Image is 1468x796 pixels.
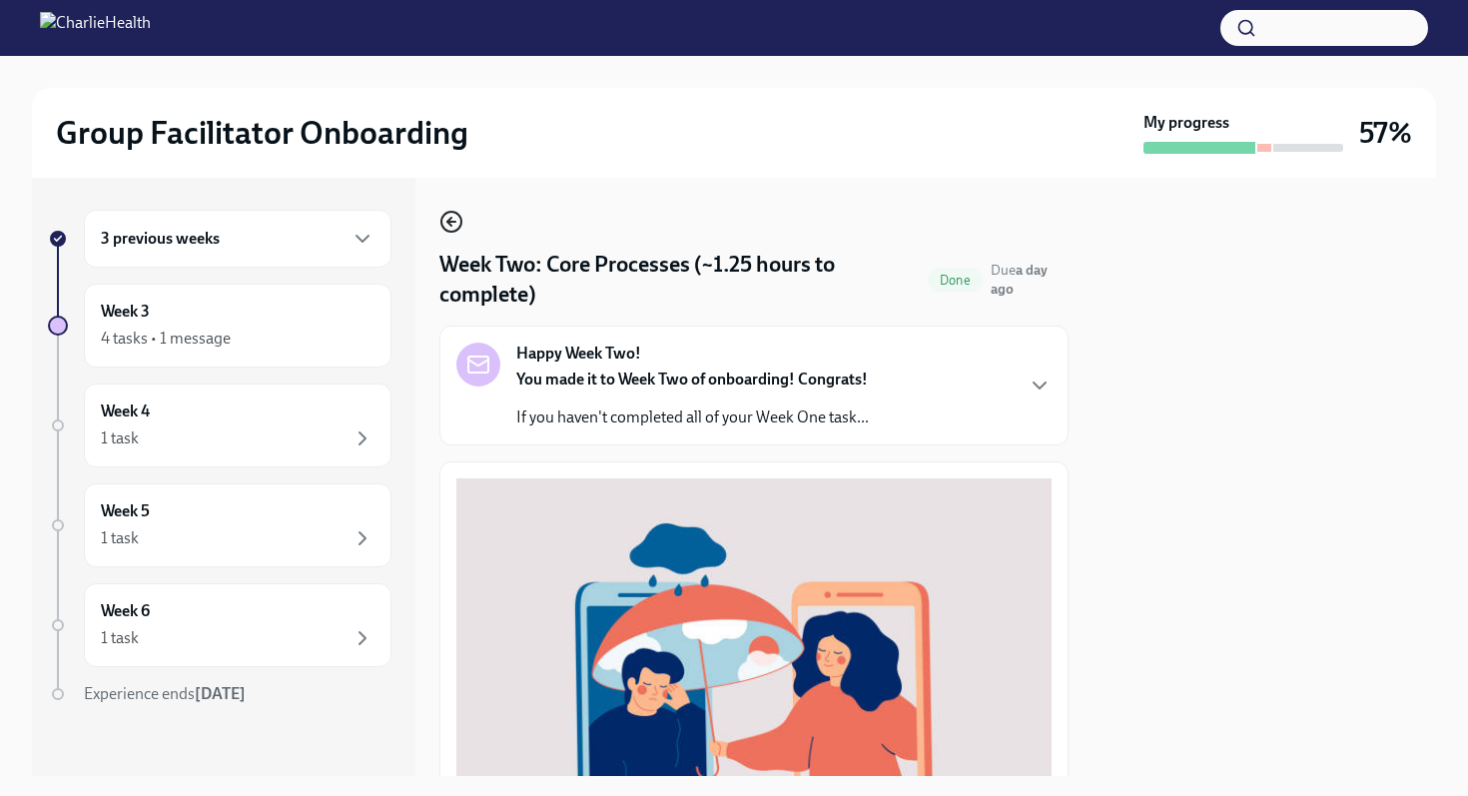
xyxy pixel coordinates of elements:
[101,600,150,622] h6: Week 6
[991,261,1069,299] span: August 25th, 2025 09:00
[516,343,641,365] strong: Happy Week Two!
[101,627,139,649] div: 1 task
[101,328,231,350] div: 4 tasks • 1 message
[48,483,391,567] a: Week 51 task
[991,262,1048,298] strong: a day ago
[516,406,869,428] p: If you haven't completed all of your Week One task...
[928,273,983,288] span: Done
[101,427,139,449] div: 1 task
[84,210,391,268] div: 3 previous weeks
[40,12,151,44] img: CharlieHealth
[101,228,220,250] h6: 3 previous weeks
[1359,115,1412,151] h3: 57%
[101,400,150,422] h6: Week 4
[101,527,139,549] div: 1 task
[991,262,1048,298] span: Due
[48,284,391,368] a: Week 34 tasks • 1 message
[101,500,150,522] h6: Week 5
[195,684,246,703] strong: [DATE]
[84,684,246,703] span: Experience ends
[101,301,150,323] h6: Week 3
[1143,112,1229,134] strong: My progress
[48,583,391,667] a: Week 61 task
[48,384,391,467] a: Week 41 task
[516,370,868,389] strong: You made it to Week Two of onboarding! Congrats!
[439,250,920,310] h4: Week Two: Core Processes (~1.25 hours to complete)
[56,113,468,153] h2: Group Facilitator Onboarding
